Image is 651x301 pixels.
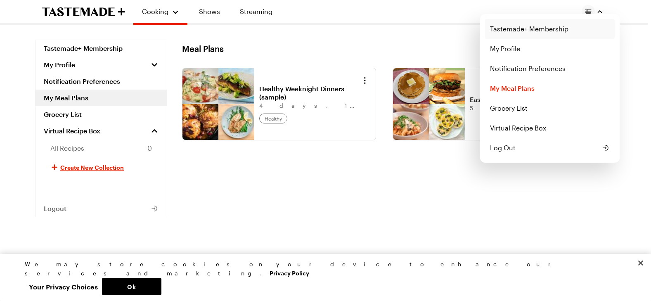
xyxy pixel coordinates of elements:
a: Virtual Recipe Box [485,118,615,138]
a: Tastemade+ Membership [485,19,615,39]
a: My Profile [485,39,615,59]
div: Privacy [25,260,619,295]
a: More information about your privacy, opens in a new tab [270,269,309,277]
button: Close [632,254,650,272]
a: My Meal Plans [485,78,615,98]
button: Ok [102,278,161,295]
a: Grocery List [485,98,615,118]
img: Profile picture [582,5,595,18]
div: We may store cookies on your device to enhance our services and marketing. [25,260,619,278]
button: Profile picture [582,5,603,18]
span: Log Out [490,143,516,153]
button: Your Privacy Choices [25,278,102,295]
div: Profile picture [480,14,620,163]
a: Notification Preferences [485,59,615,78]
